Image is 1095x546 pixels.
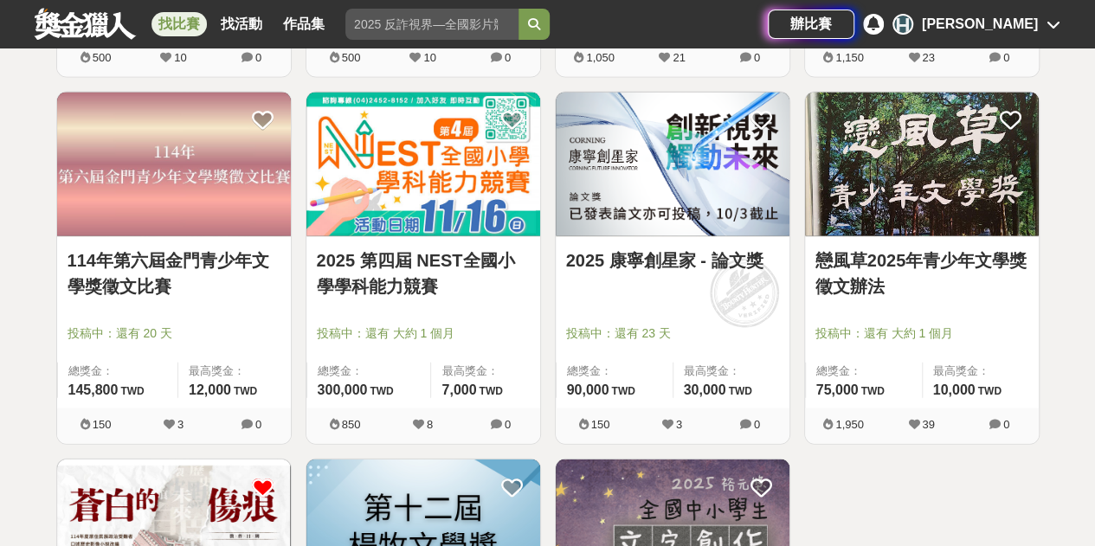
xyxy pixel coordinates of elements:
span: 投稿中：還有 20 天 [68,324,280,343]
span: 0 [505,51,511,64]
img: Cover Image [805,93,1039,237]
span: TWD [479,385,502,397]
span: 10,000 [933,382,976,397]
img: Cover Image [57,93,291,237]
span: 1,150 [835,51,864,64]
span: 投稿中：還有 大約 1 個月 [317,324,530,343]
span: 3 [177,418,184,431]
span: 30,000 [684,382,726,397]
span: 8 [427,418,433,431]
span: 0 [754,418,760,431]
span: 總獎金： [68,363,167,380]
img: Cover Image [556,93,789,237]
div: [PERSON_NAME] [922,14,1038,35]
img: Cover Image [306,93,540,237]
a: Cover Image [57,93,291,238]
span: TWD [860,385,884,397]
a: 2025 康寧創星家 - 論文獎 [566,247,779,273]
a: Cover Image [805,93,1039,238]
span: 0 [255,418,261,431]
span: TWD [977,385,1001,397]
div: H [892,14,913,35]
span: 3 [676,418,682,431]
span: 最高獎金： [933,363,1028,380]
span: 最高獎金： [441,363,529,380]
span: 0 [754,51,760,64]
span: TWD [728,385,751,397]
span: TWD [120,385,144,397]
span: 總獎金： [816,363,911,380]
span: 150 [93,418,112,431]
span: 145,800 [68,382,119,397]
span: 23 [922,51,934,64]
span: 0 [1003,418,1009,431]
span: 1,050 [586,51,615,64]
span: 投稿中：還有 大約 1 個月 [815,324,1028,343]
span: 總獎金： [567,363,662,380]
a: Cover Image [556,93,789,238]
span: TWD [370,385,393,397]
span: 0 [255,51,261,64]
span: 7,000 [441,382,476,397]
input: 2025 反詐視界—全國影片競賽 [345,9,519,40]
a: 2025 第四屆 NEST全國小學學科能力競賽 [317,247,530,299]
span: TWD [234,385,257,397]
a: 找活動 [214,12,269,36]
a: 辦比賽 [768,10,854,39]
span: 90,000 [567,382,609,397]
span: 投稿中：還有 23 天 [566,324,779,343]
span: 500 [342,51,361,64]
span: 12,000 [189,382,231,397]
span: 10 [174,51,186,64]
span: 10 [423,51,435,64]
span: 75,000 [816,382,859,397]
a: 作品集 [276,12,332,36]
span: 總獎金： [318,363,421,380]
span: 最高獎金： [684,363,779,380]
span: 21 [673,51,685,64]
span: 0 [1003,51,1009,64]
span: 500 [93,51,112,64]
span: 850 [342,418,361,431]
span: TWD [611,385,634,397]
span: 150 [591,418,610,431]
span: 1,950 [835,418,864,431]
span: 最高獎金： [189,363,280,380]
a: 找比賽 [151,12,207,36]
a: 114年第六屆金門青少年文學獎徵文比賽 [68,247,280,299]
a: 戀風草2025年青少年文學獎徵文辦法 [815,247,1028,299]
span: 39 [922,418,934,431]
a: Cover Image [306,93,540,238]
span: 0 [505,418,511,431]
span: 300,000 [318,382,368,397]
